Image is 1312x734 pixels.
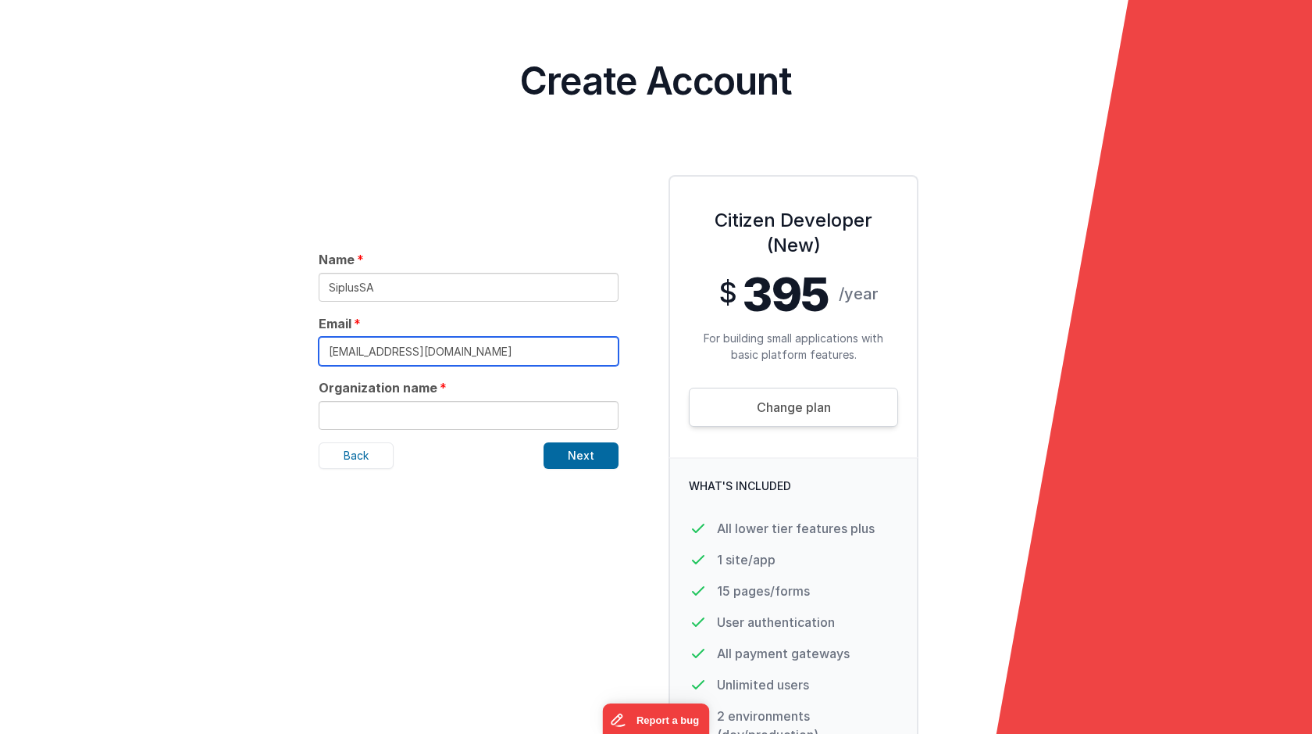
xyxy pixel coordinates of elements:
[839,283,878,305] span: /year
[717,613,835,632] p: User authentication
[689,478,898,494] p: What's Included
[544,442,619,469] button: Next
[689,208,898,258] h3: Citizen Developer (New)
[719,277,736,308] span: $
[12,63,1300,100] h4: Create Account
[717,550,775,569] p: 1 site/app
[319,378,437,397] span: Organization name
[717,644,850,663] p: All payment gateways
[717,582,810,600] p: 15 pages/forms
[319,314,351,333] span: Email
[689,388,898,427] a: Change plan
[319,250,355,269] span: Name
[319,442,394,469] button: Back
[717,519,875,538] p: All lower tier features plus
[742,270,829,317] span: 395
[717,675,809,694] p: Unlimited users
[689,330,898,363] p: For building small applications with basic platform features.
